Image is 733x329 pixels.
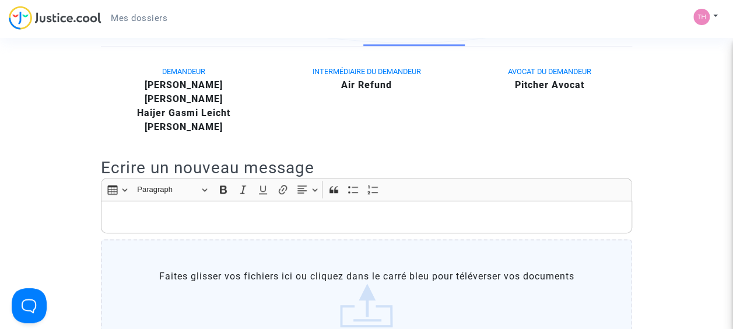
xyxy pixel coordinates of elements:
div: Rich Text Editor, main [101,201,632,233]
span: Paragraph [137,183,198,197]
b: [PERSON_NAME] [145,79,223,90]
b: Haijer Gasmi Leicht [137,107,230,118]
b: [PERSON_NAME] [145,121,223,132]
iframe: Help Scout Beacon - Open [12,288,47,323]
b: [PERSON_NAME] [145,93,223,104]
span: DEMANDEUR [162,67,205,76]
img: 8cee650c606f2077574026b5a90548c1 [693,9,710,25]
a: Mes dossiers [101,9,177,27]
span: AVOCAT DU DEMANDEUR [508,67,591,76]
b: Air Refund [341,79,392,90]
button: Paragraph [132,181,212,199]
div: Editor toolbar [101,178,632,201]
span: INTERMÉDIAIRE DU DEMANDEUR [312,67,420,76]
b: Pitcher Avocat [515,79,584,90]
h2: Ecrire un nouveau message [101,157,632,178]
img: jc-logo.svg [9,6,101,30]
span: Mes dossiers [111,13,167,23]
